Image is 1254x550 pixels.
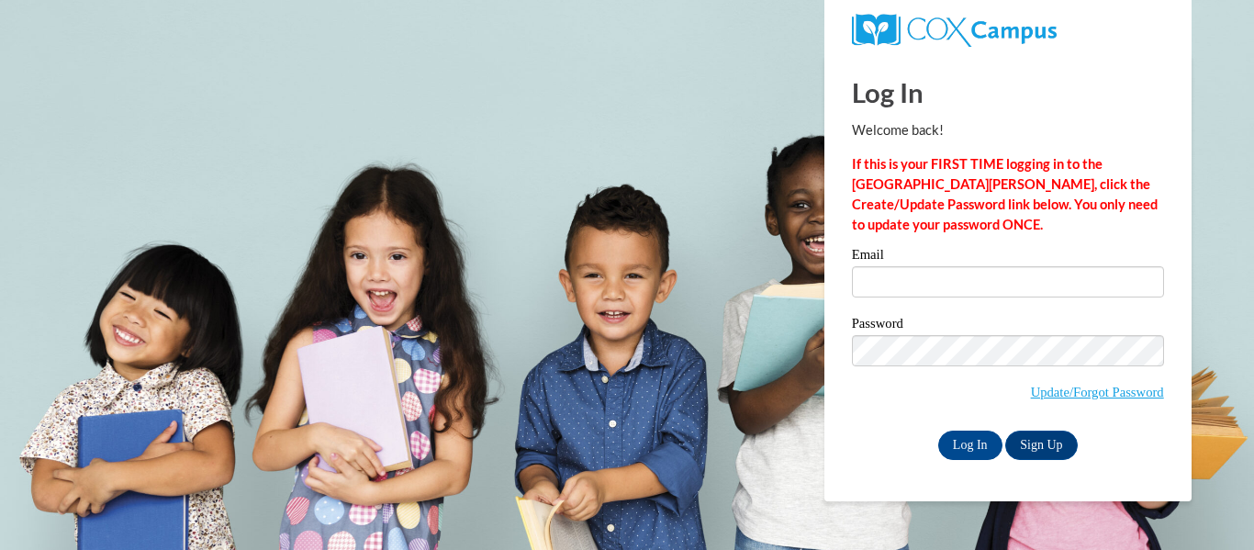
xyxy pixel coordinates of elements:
[1031,385,1164,399] a: Update/Forgot Password
[938,431,1002,460] input: Log In
[1005,431,1077,460] a: Sign Up
[852,248,1164,266] label: Email
[852,73,1164,111] h1: Log In
[852,14,1057,47] img: COX Campus
[852,21,1057,37] a: COX Campus
[852,156,1158,232] strong: If this is your FIRST TIME logging in to the [GEOGRAPHIC_DATA][PERSON_NAME], click the Create/Upd...
[852,120,1164,140] p: Welcome back!
[852,317,1164,335] label: Password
